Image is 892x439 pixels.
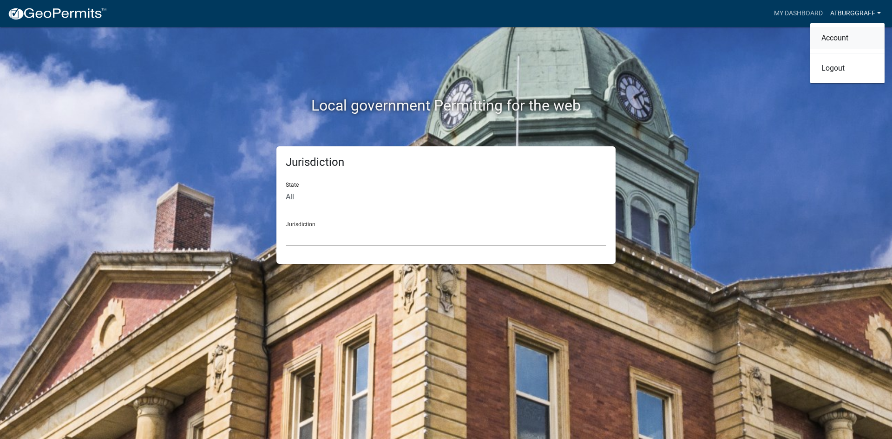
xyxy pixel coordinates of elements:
[810,57,885,79] a: Logout
[286,156,606,169] h5: Jurisdiction
[188,97,704,114] h2: Local government Permitting for the web
[810,23,885,83] div: atburggraff
[810,27,885,49] a: Account
[770,5,826,22] a: My Dashboard
[826,5,885,22] a: atburggraff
